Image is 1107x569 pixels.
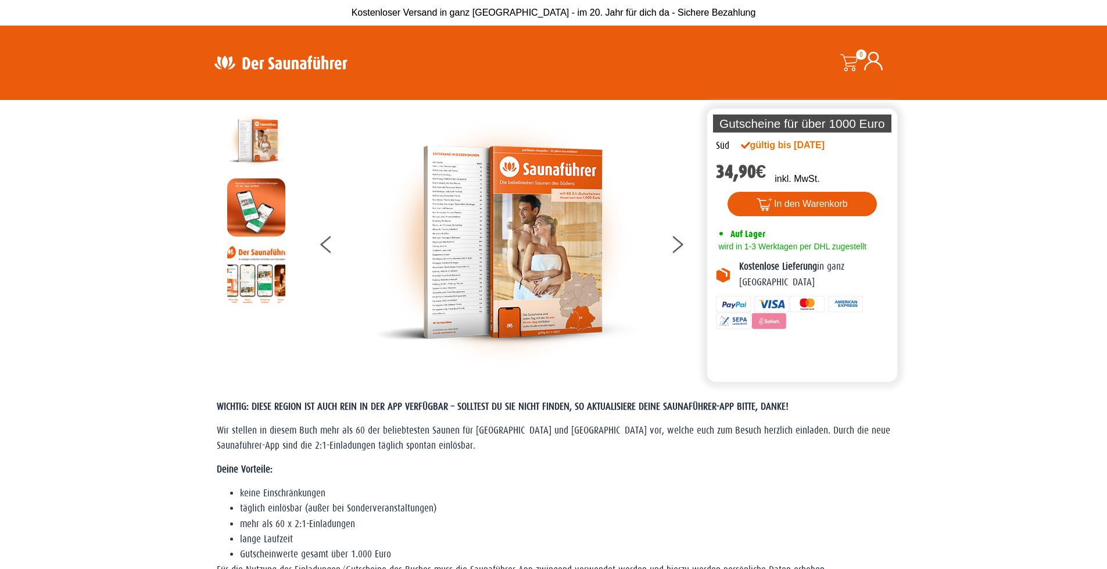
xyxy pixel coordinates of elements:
[217,425,890,451] span: Wir stellen in diesem Buch mehr als 60 der beliebtesten Saunen für [GEOGRAPHIC_DATA] und [GEOGRAP...
[240,501,891,516] li: täglich einlösbar (außer bei Sonderveranstaltungen)
[713,114,892,133] p: Gutscheine für über 1000 Euro
[240,517,891,532] li: mehr als 60 x 2:1-Einladungen
[716,161,766,182] bdi: 34,90
[227,178,285,237] img: MOCKUP-iPhone_regional
[856,49,866,60] span: 0
[716,242,866,251] span: wird in 1-3 Werktagen per DHL zugestellt
[741,138,850,152] div: gültig bis [DATE]
[728,192,877,216] button: In den Warenkorb
[739,259,889,290] p: in ganz [GEOGRAPHIC_DATA]
[240,547,891,562] li: Gutscheinwerte gesamt über 1.000 Euro
[375,112,636,373] img: der-saunafuehrer-2025-sued
[227,245,285,303] img: Anleitung7tn
[227,112,285,170] img: der-saunafuehrer-2025-sued
[716,138,729,153] div: Süd
[730,228,765,239] span: Auf Lager
[739,261,817,272] b: Kostenlose Lieferung
[217,401,789,412] span: WICHTIG: DIESE REGION IST AUCH REIN IN DER APP VERFÜGBAR – SOLLTEST DU SIE NICHT FINDEN, SO AKTUA...
[352,8,756,17] span: Kostenloser Versand in ganz [GEOGRAPHIC_DATA] - im 20. Jahr für dich da - Sichere Bezahlung
[756,161,766,182] span: €
[240,532,891,547] li: lange Laufzeit
[217,464,273,475] strong: Deine Vorteile:
[240,486,891,501] li: keine Einschränkungen
[775,172,819,186] p: inkl. MwSt.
